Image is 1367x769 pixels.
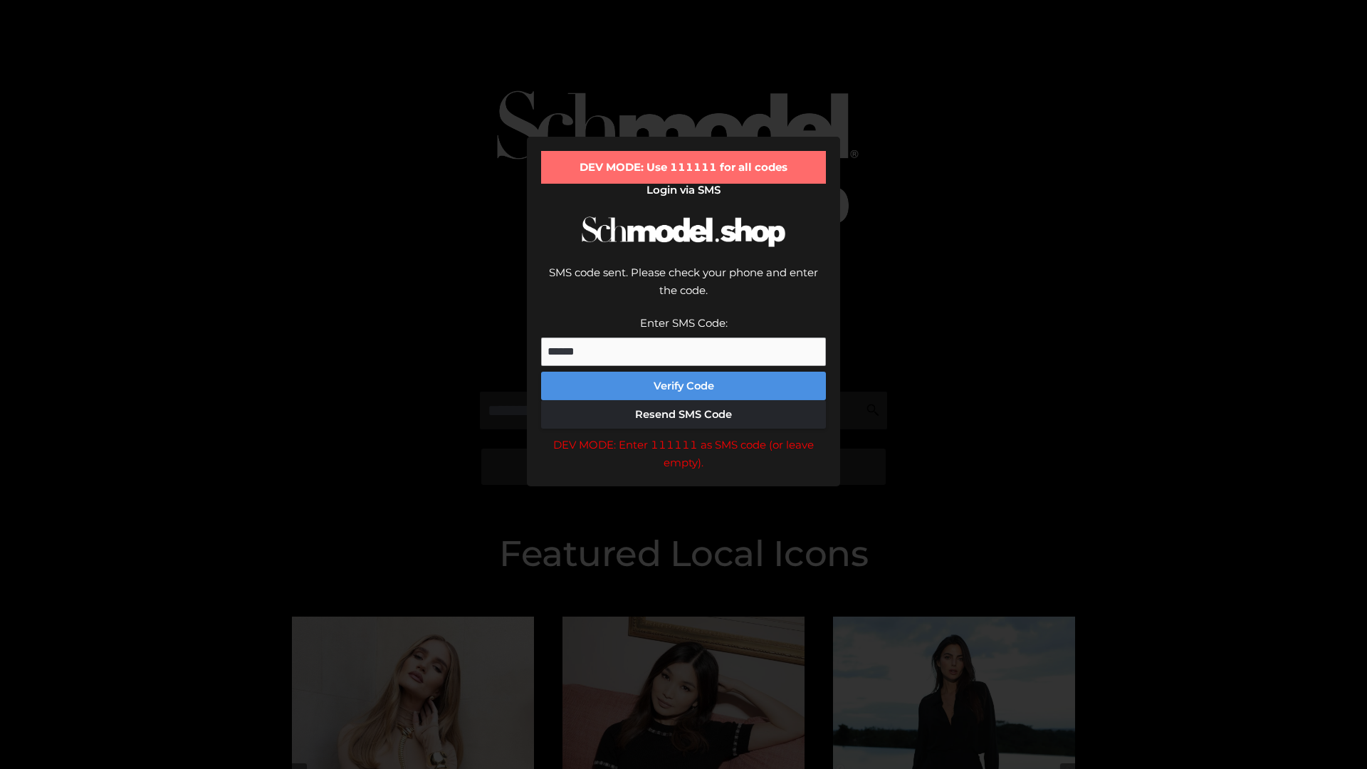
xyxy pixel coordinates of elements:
div: SMS code sent. Please check your phone and enter the code. [541,263,826,314]
button: Resend SMS Code [541,400,826,429]
div: DEV MODE: Enter 111111 as SMS code (or leave empty). [541,436,826,472]
button: Verify Code [541,372,826,400]
h2: Login via SMS [541,184,826,197]
label: Enter SMS Code: [640,316,728,330]
img: Schmodel Logo [577,204,790,260]
div: DEV MODE: Use 111111 for all codes [541,151,826,184]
